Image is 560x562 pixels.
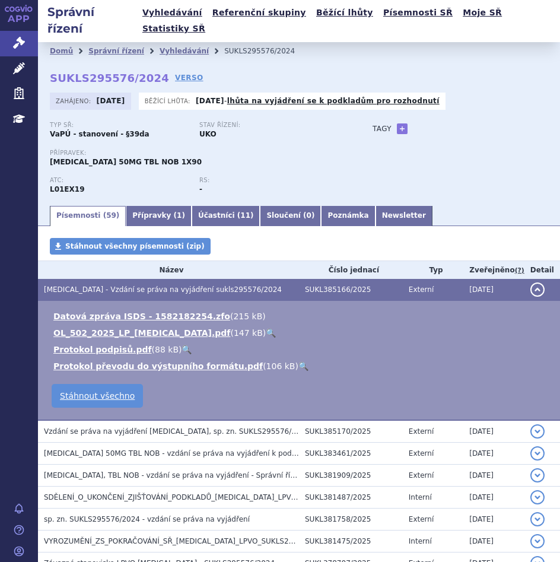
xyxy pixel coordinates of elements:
a: Moje SŘ [459,5,505,21]
p: - [196,96,440,106]
span: 88 kB [155,345,179,354]
a: 🔍 [266,328,276,338]
a: Stáhnout všechny písemnosti (zip) [50,238,211,255]
a: Sloučení (0) [260,206,321,226]
a: Účastníci (11) [192,206,260,226]
a: Datová zpráva ISDS - 1582182254.zfo [53,312,230,321]
td: SUKL381475/2025 [299,530,403,552]
td: SUKL385166/2025 [299,279,403,301]
a: Referenční skupiny [209,5,310,21]
button: detail [530,446,545,461]
a: Protokol převodu do výstupního formátu.pdf [53,361,263,371]
span: Externí [409,449,434,458]
a: Správní řízení [88,47,144,55]
button: detail [530,490,545,504]
strong: RIPRETINIB [50,185,85,193]
a: Vyhledávání [139,5,206,21]
span: 11 [240,211,250,220]
li: ( ) [53,360,548,372]
a: Domů [50,47,73,55]
a: Newsletter [376,206,432,226]
td: [DATE] [463,530,524,552]
span: QINLOCK - Vzdání se práva na vyjádření sukls295576/2024 [44,285,282,294]
strong: - [199,185,202,193]
span: Zahájeno: [56,96,93,106]
strong: UKO [199,130,217,138]
strong: VaPÚ - stanovení - §39da [50,130,149,138]
li: ( ) [53,310,548,322]
th: Zveřejněno [463,261,524,279]
p: Typ SŘ: [50,122,187,129]
td: [DATE] [463,464,524,486]
span: Externí [409,471,434,480]
a: Běžící lhůty [313,5,377,21]
td: SUKL381909/2025 [299,464,403,486]
td: SUKL385170/2025 [299,420,403,443]
a: Písemnosti SŘ [380,5,456,21]
span: [MEDICAL_DATA] 50MG TBL NOB 1X90 [50,158,202,166]
a: Statistiky SŘ [139,21,209,37]
a: 🔍 [182,345,192,354]
a: Písemnosti (59) [50,206,126,226]
span: 0 [307,211,311,220]
a: Stáhnout všechno [52,384,143,408]
td: [DATE] [463,279,524,301]
li: SUKLS295576/2024 [224,42,310,60]
span: 147 kB [234,328,263,338]
span: Běžící lhůta: [145,96,193,106]
td: SUKL381487/2025 [299,486,403,508]
strong: [DATE] [97,97,125,105]
span: QINLOCK, TBL NOB - vzdání se práva na vyjádření - Správní řízení SUKLS295576/2024 [44,471,378,480]
span: QINLOCK 50MG TBL NOB - vzdání se práva na vyjádření k podkladům pro rozhodnutí, SPZN SUKLS295576/... [44,449,469,458]
a: + [397,123,408,134]
a: lhůta na vyjádření se k podkladům pro rozhodnutí [227,97,440,105]
td: SUKL383461/2025 [299,442,403,464]
span: sp. zn. SUKLS295576/2024 - vzdání se práva na vyjádření [44,515,250,523]
p: ATC: [50,177,187,184]
span: 1 [177,211,182,220]
abbr: (?) [515,266,524,275]
strong: SUKLS295576/2024 [50,72,169,84]
button: detail [530,424,545,439]
p: Stav řízení: [199,122,337,129]
td: [DATE] [463,508,524,530]
th: Číslo jednací [299,261,403,279]
a: Vyhledávání [160,47,209,55]
a: Protokol podpisů.pdf [53,345,152,354]
span: 106 kB [266,361,295,371]
td: [DATE] [463,442,524,464]
span: Interní [409,537,432,545]
span: Externí [409,285,434,294]
td: SUKL381758/2025 [299,508,403,530]
p: Přípravek: [50,150,349,157]
td: [DATE] [463,420,524,443]
span: VYROZUMĚNÍ_ZS_POKRAČOVÁNÍ_SŘ_QINLOCK_LPVO_SUKLS295576_2024 [44,537,333,545]
button: detail [530,534,545,548]
a: Poznámka [321,206,375,226]
li: ( ) [53,344,548,355]
a: 🔍 [298,361,308,371]
th: Typ [403,261,464,279]
span: 215 kB [233,312,262,321]
button: detail [530,512,545,526]
span: Externí [409,427,434,436]
span: Stáhnout všechny písemnosti (zip) [65,242,205,250]
a: Přípravky (1) [126,206,192,226]
a: VERSO [175,72,203,84]
th: Detail [524,261,560,279]
strong: [DATE] [196,97,224,105]
h2: Správní řízení [38,4,139,37]
span: Interní [409,493,432,501]
a: OL_502_2025_LP_[MEDICAL_DATA].pdf [53,328,230,338]
p: RS: [199,177,337,184]
span: 59 [106,211,116,220]
td: [DATE] [463,486,524,508]
button: detail [530,282,545,297]
span: SDĚLENÍ_O_UKONČENÍ_ZJIŠŤOVÁNÍ_PODKLADŮ_QINLOCK_LPVO_SUKLS295576_2024 [44,493,372,501]
span: Vzdání se práva na vyjádření QINLOCK, sp. zn. SUKLS295576/2024 [44,427,310,436]
li: ( ) [53,327,548,339]
th: Název [38,261,299,279]
span: Externí [409,515,434,523]
button: detail [530,468,545,482]
h3: Tagy [373,122,392,136]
